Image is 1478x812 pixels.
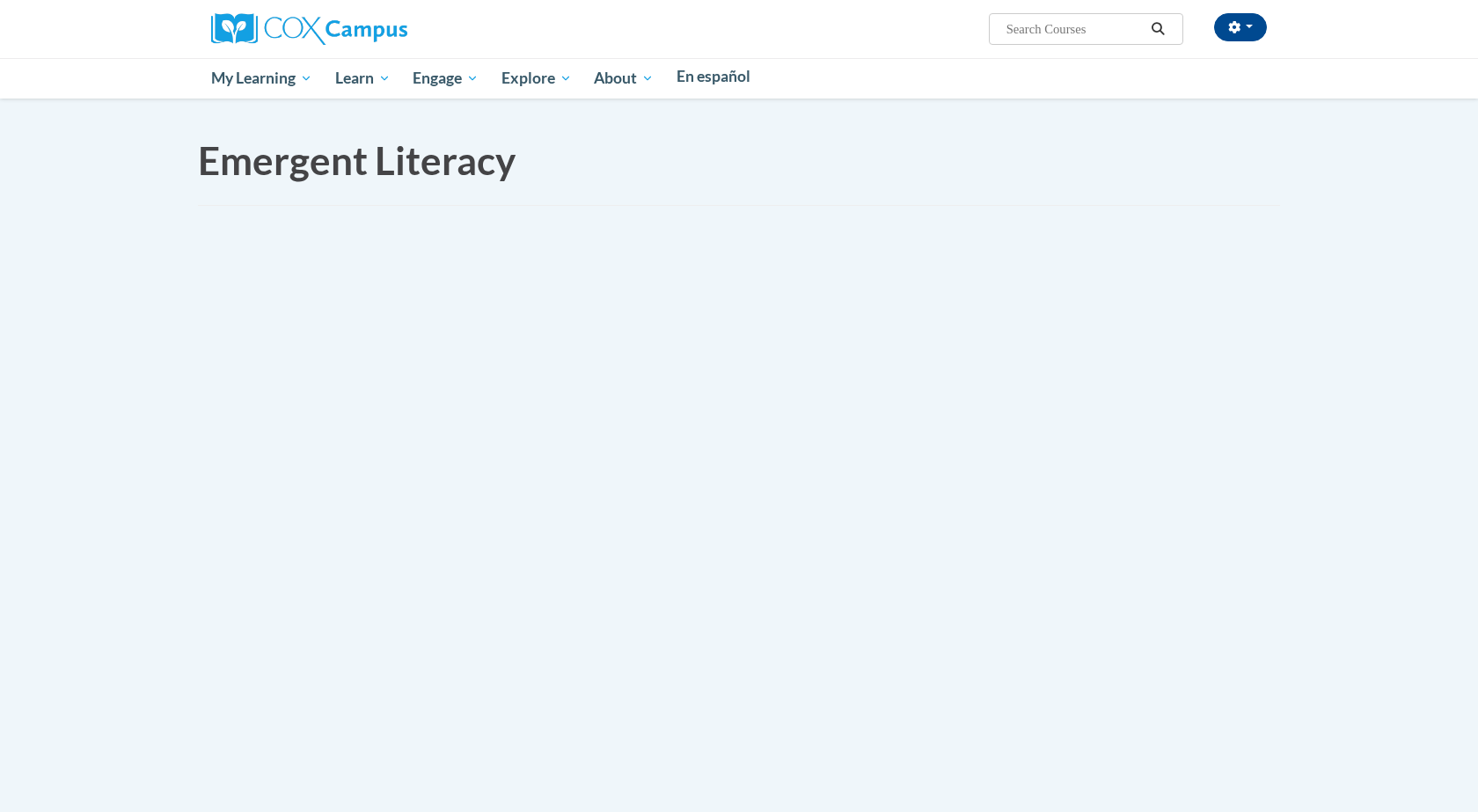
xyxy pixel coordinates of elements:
[335,68,391,89] span: Learn
[413,68,479,89] span: Engage
[211,68,312,89] span: My Learning
[490,58,583,99] a: Explore
[1145,18,1172,40] button: Search
[324,58,402,99] a: Learn
[401,58,490,99] a: Engage
[677,67,750,85] span: En español
[1005,18,1145,40] input: Search Courses
[200,58,324,99] a: My Learning
[1214,13,1267,41] button: Account Settings
[211,13,407,45] img: Cox Campus
[185,58,1293,99] div: Main menu
[583,58,666,99] a: About
[665,58,762,95] a: En español
[198,137,516,183] span: Emergent Literacy
[594,68,654,89] span: About
[501,68,572,89] span: Explore
[1151,23,1167,36] i: 
[211,20,407,35] a: Cox Campus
